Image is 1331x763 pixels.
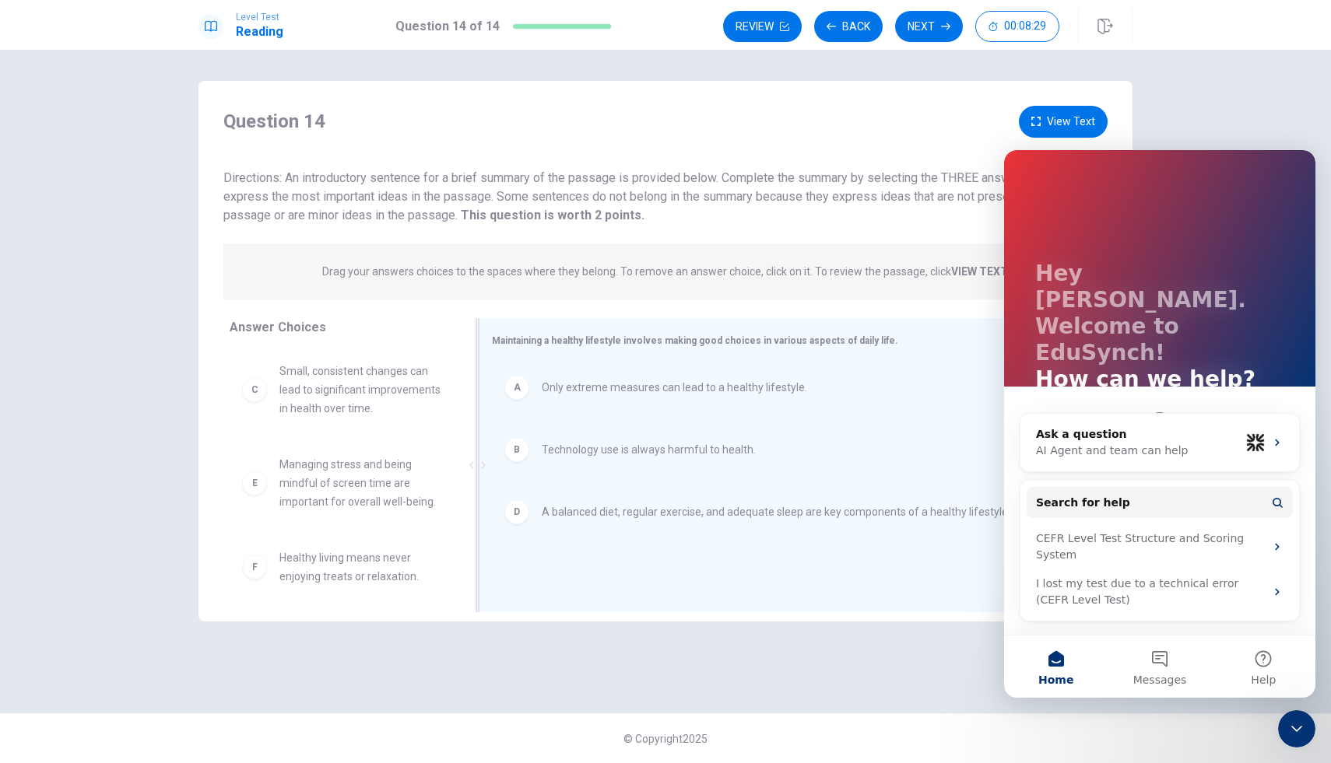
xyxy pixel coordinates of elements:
[623,733,708,745] span: © Copyright 2025
[814,11,883,42] button: Back
[1278,710,1315,747] iframe: Intercom live chat
[279,548,441,586] span: Healthy living means never enjoying treats or relaxation.
[279,362,441,418] span: Small, consistent changes can lead to significant improvements in health over time.
[242,377,267,402] div: C
[723,11,802,42] button: Review
[1019,106,1108,138] button: View Text
[975,11,1059,42] button: 00:08:29
[504,437,529,462] div: B
[504,499,529,524] div: D
[542,378,807,397] span: Only extreme measures can lead to a healthy lifestyle.
[236,23,283,41] h1: Reading
[504,375,529,400] div: A
[542,440,756,459] span: Technology use is always harmful to health.
[230,320,326,334] span: Answer Choices
[458,208,644,222] strong: This question is worth 2 points.
[951,265,1010,278] strong: VIEW TEXT.
[492,335,898,346] span: Maintaining a healthy lifestyle involves making good choices in various aspects of daily life.
[492,487,1083,537] div: DA balanced diet, regular exercise, and adequate sleep are key components of a healthy lifestyle.
[230,443,454,523] div: EManaging stress and being mindful of screen time are important for overall well-being.
[895,11,963,42] button: Next
[242,471,267,495] div: E
[1004,20,1046,33] span: 00:08:29
[322,265,1010,278] p: Drag your answers choices to the spaces where they belong. To remove an answer choice, click on i...
[395,17,500,36] h1: Question 14 of 14
[542,502,1010,521] span: A balanced diet, regular exercise, and adequate sleep are key components of a healthy lifestyle.
[492,425,1083,474] div: BTechnology use is always harmful to health.
[1004,150,1315,698] iframe: Intercom live chat
[223,170,1090,222] span: Directions: An introductory sentence for a brief summary of the passage is provided below. Comple...
[279,455,441,511] span: Managing stress and being mindful of screen time are important for overall well-being.
[492,362,1083,412] div: AOnly extreme measures can lead to a healthy lifestyle.
[230,349,454,430] div: CSmall, consistent changes can lead to significant improvements in health over time.
[230,536,454,598] div: FHealthy living means never enjoying treats or relaxation.
[223,109,325,134] h4: Question 14
[242,555,267,579] div: F
[236,12,283,23] span: Level Test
